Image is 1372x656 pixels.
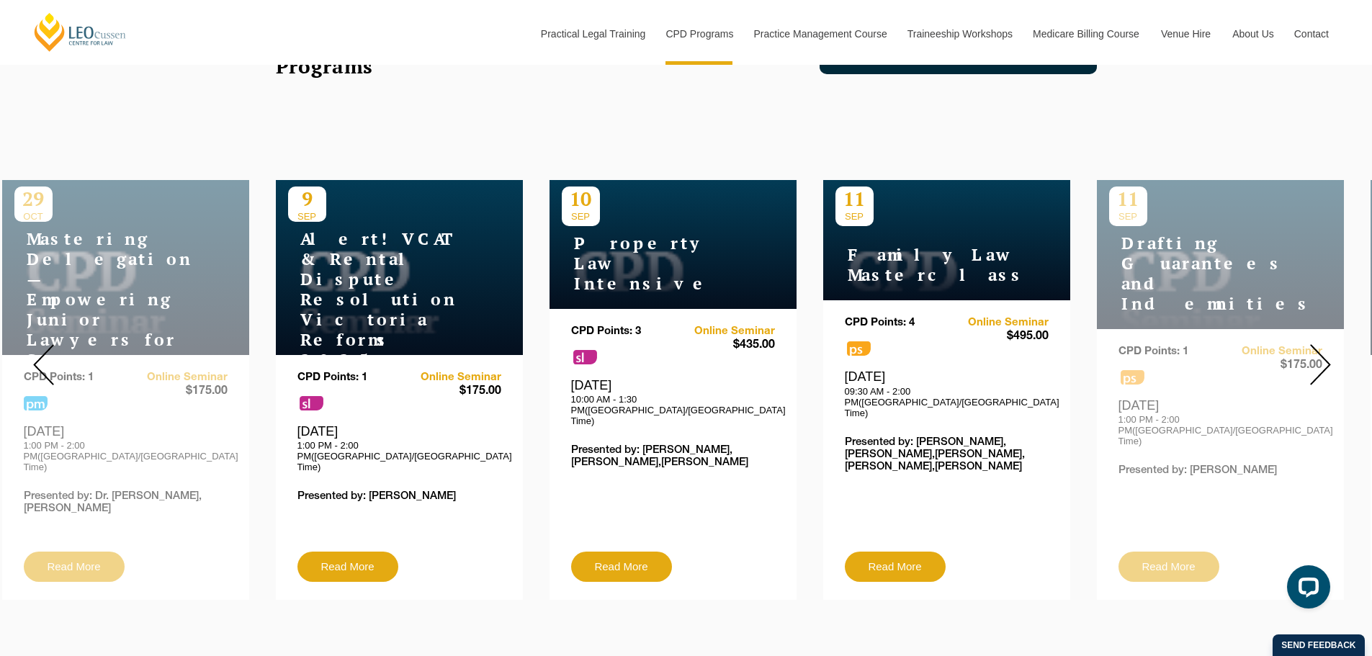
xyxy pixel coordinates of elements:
[847,341,871,356] span: ps
[297,552,398,582] a: Read More
[297,423,501,472] div: [DATE]
[562,187,600,211] p: 10
[571,325,673,338] p: CPD Points: 3
[562,211,600,222] span: SEP
[845,317,947,329] p: CPD Points: 4
[673,325,775,338] a: Online Seminar
[946,317,1049,329] a: Online Seminar
[399,372,501,384] a: Online Seminar
[845,552,946,582] a: Read More
[530,3,655,65] a: Practical Legal Training
[835,245,1015,285] h4: Family Law Masterclass
[1221,3,1283,65] a: About Us
[288,229,468,370] h4: Alert! VCAT & Rental Dispute Resolution Victoria Reforms 2025
[562,233,742,294] h4: Property Law Intensive
[835,211,874,222] span: SEP
[1275,560,1336,620] iframe: LiveChat chat widget
[845,369,1049,418] div: [DATE]
[845,386,1049,418] p: 09:30 AM - 2:00 PM([GEOGRAPHIC_DATA]/[GEOGRAPHIC_DATA] Time)
[897,3,1022,65] a: Traineeship Workshops
[1150,3,1221,65] a: Venue Hire
[1310,344,1331,385] img: Next
[845,436,1049,473] p: Presented by: [PERSON_NAME],[PERSON_NAME],[PERSON_NAME],[PERSON_NAME],[PERSON_NAME]
[297,372,400,384] p: CPD Points: 1
[288,187,326,211] p: 9
[835,187,874,211] p: 11
[399,384,501,399] span: $175.00
[571,394,775,426] p: 10:00 AM - 1:30 PM([GEOGRAPHIC_DATA]/[GEOGRAPHIC_DATA] Time)
[946,329,1049,344] span: $495.00
[1022,3,1150,65] a: Medicare Billing Course
[655,3,743,65] a: CPD Programs
[573,350,597,364] span: sl
[300,396,323,410] span: sl
[1283,3,1340,65] a: Contact
[571,552,672,582] a: Read More
[288,211,326,222] span: SEP
[571,377,775,426] div: [DATE]
[32,12,128,53] a: [PERSON_NAME] Centre for Law
[743,3,897,65] a: Practice Management Course
[571,444,775,469] p: Presented by: [PERSON_NAME],[PERSON_NAME],[PERSON_NAME]
[297,490,501,503] p: Presented by: [PERSON_NAME]
[673,338,775,353] span: $435.00
[297,440,501,472] p: 1:00 PM - 2:00 PM([GEOGRAPHIC_DATA]/[GEOGRAPHIC_DATA] Time)
[33,344,54,385] img: Prev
